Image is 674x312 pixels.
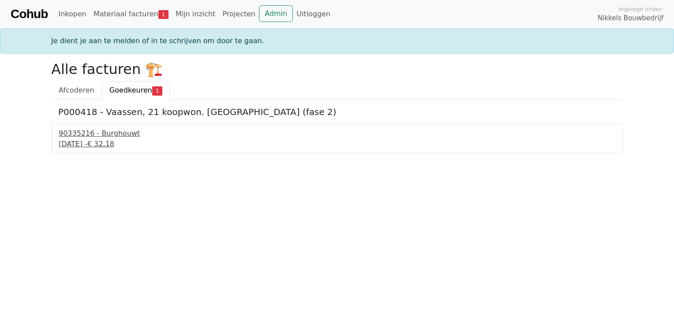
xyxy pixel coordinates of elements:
a: Afcoderen [51,81,102,100]
span: Nikkels Bouwbedrijf [598,13,663,23]
span: € 32,18 [87,140,114,148]
a: 90335216 - Burghouwt[DATE] -€ 32,18 [59,128,615,149]
div: Je dient je aan te melden of in te schrijven om door te gaan. [46,36,628,46]
a: Admin [259,5,293,22]
a: Mijn inzicht [172,5,219,23]
h5: P000418 - Vaassen, 21 koopwon. [GEOGRAPHIC_DATA] (fase 2) [58,107,616,117]
div: [DATE] - [59,139,615,149]
div: 90335216 - Burghouwt [59,128,615,139]
a: Inkopen [55,5,90,23]
span: 1 [152,86,162,95]
a: Cohub [11,4,48,25]
a: Uitloggen [293,5,334,23]
span: Goedkeuren [109,86,152,94]
a: Projecten [219,5,259,23]
a: Materiaal facturen1 [90,5,172,23]
span: Afcoderen [59,86,94,94]
h2: Alle facturen 🏗️ [51,61,623,78]
span: Ingelogd onder: [618,5,663,13]
a: Goedkeuren1 [102,81,170,100]
span: 1 [158,10,168,19]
